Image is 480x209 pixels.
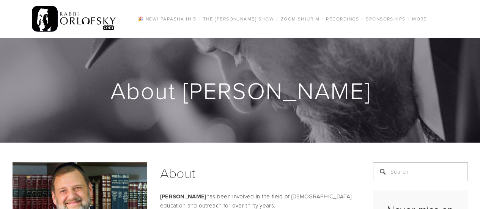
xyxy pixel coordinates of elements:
a: Recordings [324,14,361,24]
a: Sponsorships [364,14,408,24]
span: / [198,16,200,22]
span: / [362,16,364,22]
span: / [276,16,278,22]
span: / [408,16,410,22]
a: 🎉 NEW! Parasha in 5 [135,14,198,24]
a: Zoom Shiurim [279,14,322,24]
img: RabbiOrlofsky.com [32,4,116,34]
h1: About [PERSON_NAME] [13,78,469,102]
h1: About [160,162,354,183]
strong: [PERSON_NAME] [160,192,206,201]
a: More [410,14,429,24]
span: / [322,16,324,22]
a: The [PERSON_NAME] Show [201,14,277,24]
input: Search [373,162,468,181]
